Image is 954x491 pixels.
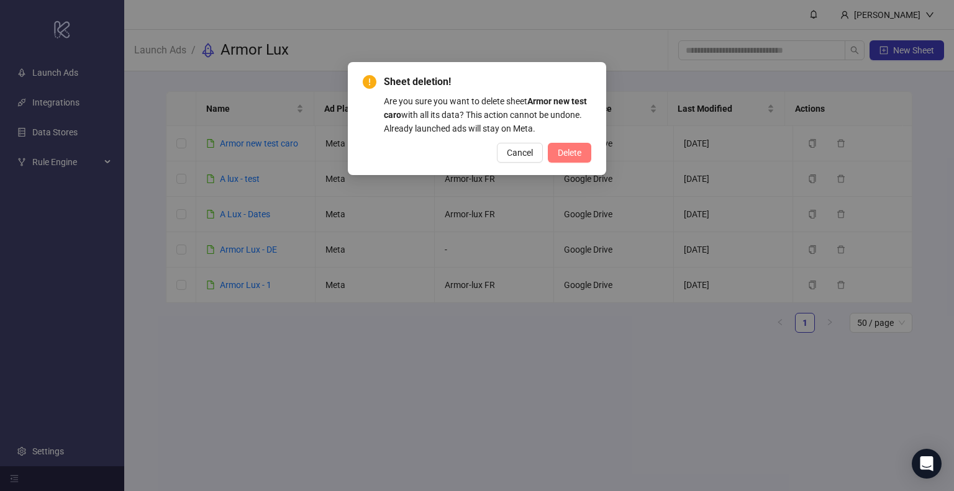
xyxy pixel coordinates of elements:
div: Open Intercom Messenger [912,449,942,479]
div: Are you sure you want to delete sheet with all its data? This action cannot be undone. Already la... [384,94,591,135]
span: Cancel [507,148,533,158]
span: Sheet deletion! [384,74,591,89]
button: Delete [548,143,591,163]
span: exclamation-circle [363,75,376,89]
span: Delete [558,148,581,158]
button: Cancel [497,143,543,163]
